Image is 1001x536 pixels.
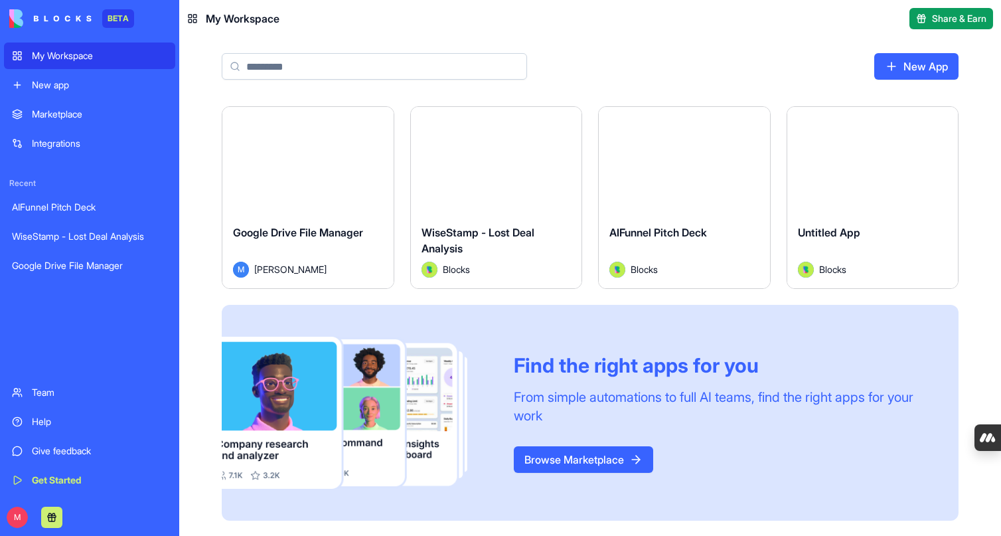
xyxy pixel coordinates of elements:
[4,194,175,221] a: AIFunnel Pitch Deck
[4,223,175,250] a: WiseStamp - Lost Deal Analysis
[514,353,927,377] div: Find the right apps for you
[514,388,927,425] div: From simple automations to full AI teams, find the right apps for your work
[598,106,771,289] a: AIFunnel Pitch DeckAvatarBlocks
[4,379,175,406] a: Team
[233,262,249,278] span: M
[9,9,134,28] a: BETA
[222,337,493,490] img: Frame_181_egmpey.png
[32,474,167,487] div: Get Started
[32,444,167,458] div: Give feedback
[932,12,986,25] span: Share & Earn
[909,8,993,29] button: Share & Earn
[32,78,167,92] div: New app
[609,262,625,278] img: Avatar
[819,262,846,276] span: Blocks
[4,43,175,69] a: My Workspace
[4,101,175,128] a: Marketplace
[233,226,363,239] span: Google Drive File Manager
[4,178,175,189] span: Recent
[32,49,167,62] div: My Workspace
[9,9,92,28] img: logo
[32,415,167,428] div: Help
[12,259,167,272] div: Google Drive File Manager
[206,11,279,27] span: My Workspace
[609,226,707,239] span: AIFunnel Pitch Deck
[32,386,167,399] div: Team
[410,106,583,289] a: WiseStamp - Lost Deal AnalysisAvatarBlocks
[874,53,959,80] a: New App
[4,408,175,435] a: Help
[12,230,167,243] div: WiseStamp - Lost Deal Analysis
[631,262,658,276] span: Blocks
[4,130,175,157] a: Integrations
[4,252,175,279] a: Google Drive File Manager
[4,467,175,493] a: Get Started
[798,226,860,239] span: Untitled App
[102,9,134,28] div: BETA
[32,108,167,121] div: Marketplace
[12,201,167,214] div: AIFunnel Pitch Deck
[4,438,175,464] a: Give feedback
[787,106,959,289] a: Untitled AppAvatarBlocks
[222,106,394,289] a: Google Drive File ManagerM[PERSON_NAME]
[443,262,470,276] span: Blocks
[798,262,814,278] img: Avatar
[514,446,653,473] a: Browse Marketplace
[254,262,327,276] span: [PERSON_NAME]
[4,72,175,98] a: New app
[422,262,437,278] img: Avatar
[7,507,28,528] span: M
[422,226,534,255] span: WiseStamp - Lost Deal Analysis
[32,137,167,150] div: Integrations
